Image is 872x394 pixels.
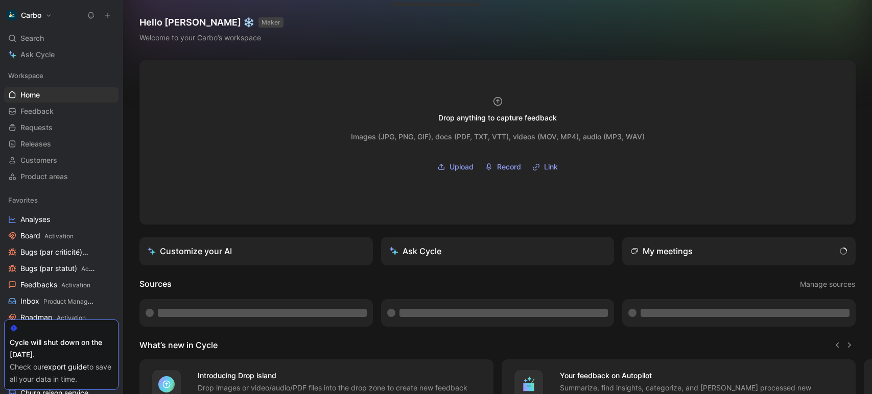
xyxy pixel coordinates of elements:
[450,161,474,173] span: Upload
[139,278,172,291] h2: Sources
[258,17,284,28] button: MAKER
[43,298,105,305] span: Product Management
[544,161,558,173] span: Link
[20,263,96,274] span: Bugs (par statut)
[4,277,119,292] a: FeedbacksActivation
[81,265,110,273] span: Activation
[381,237,615,265] button: Ask Cycle
[8,70,43,81] span: Workspace
[4,293,119,309] a: InboxProduct Management
[21,11,41,20] h1: Carbo
[139,237,373,265] a: Customize your AI
[20,90,40,100] span: Home
[4,104,119,119] a: Feedback
[20,48,55,61] span: Ask Cycle
[4,87,119,103] a: Home
[44,232,74,240] span: Activation
[4,228,119,243] a: BoardActivation
[4,310,119,325] a: RoadmapActivation
[20,139,51,149] span: Releases
[4,8,55,22] button: CarboCarbo
[10,361,113,385] div: Check our to save all your data in time.
[139,32,284,44] div: Welcome to your Carbo’s workspace
[529,159,561,175] button: Link
[4,120,119,135] a: Requests
[630,245,693,257] div: My meetings
[4,244,119,260] a: Bugs (par criticité)Activation
[560,370,843,382] h4: Your feedback on Autopilot
[139,339,218,351] h2: What’s new in Cycle
[4,153,119,168] a: Customers
[20,247,97,258] span: Bugs (par criticité)
[10,336,113,361] div: Cycle will shut down on the [DATE].
[4,169,119,184] a: Product areas
[4,261,119,276] a: Bugs (par statut)Activation
[7,10,17,20] img: Carbo
[4,68,119,83] div: Workspace
[139,16,284,29] h1: Hello [PERSON_NAME] ❄️
[61,281,90,289] span: Activation
[8,195,38,205] span: Favorites
[20,106,54,116] span: Feedback
[4,47,119,62] a: Ask Cycle
[799,278,856,291] button: Manage sources
[4,31,119,46] div: Search
[20,155,57,165] span: Customers
[481,159,525,175] button: Record
[800,278,855,290] span: Manage sources
[20,280,90,290] span: Feedbacks
[20,312,86,323] span: Roadmap
[389,245,441,257] div: Ask Cycle
[20,122,53,133] span: Requests
[20,171,68,182] span: Product areas
[20,296,95,307] span: Inbox
[4,212,119,227] a: Analyses
[20,32,44,44] span: Search
[4,192,119,208] div: Favorites
[497,161,521,173] span: Record
[198,370,481,382] h4: Introducing Drop island
[4,136,119,152] a: Releases
[438,112,557,124] div: Drop anything to capture feedback
[44,362,87,371] a: export guide
[148,245,232,257] div: Customize your AI
[351,131,645,143] div: Images (JPG, PNG, GIF), docs (PDF, TXT, VTT), videos (MOV, MP4), audio (MP3, WAV)
[434,159,477,175] button: Upload
[57,314,86,322] span: Activation
[20,231,74,241] span: Board
[20,214,50,225] span: Analyses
